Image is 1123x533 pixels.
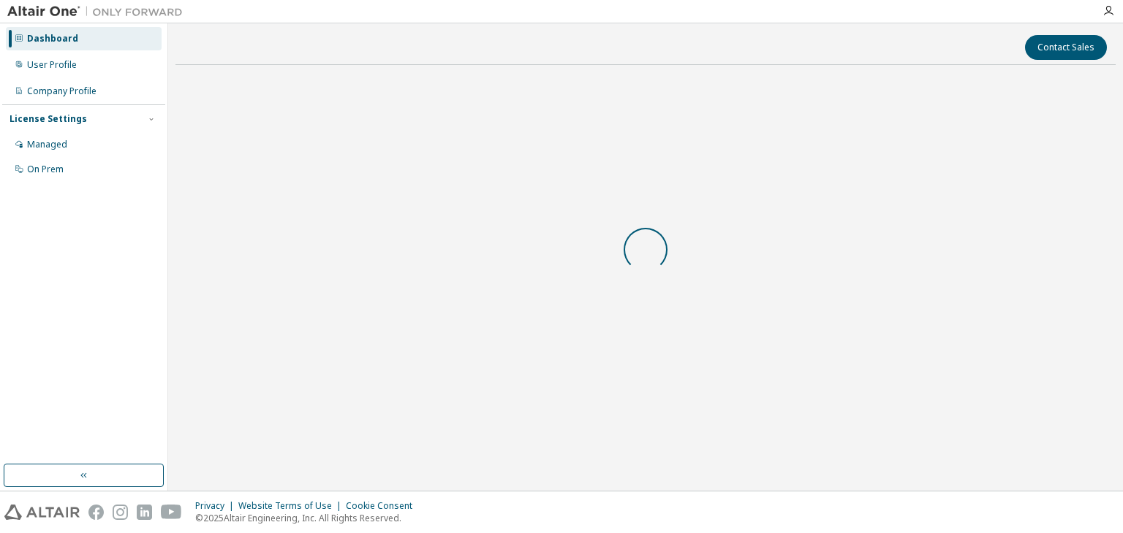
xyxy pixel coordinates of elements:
[27,33,78,45] div: Dashboard
[27,164,64,175] div: On Prem
[4,505,80,520] img: altair_logo.svg
[346,500,421,512] div: Cookie Consent
[113,505,128,520] img: instagram.svg
[88,505,104,520] img: facebook.svg
[161,505,182,520] img: youtube.svg
[195,500,238,512] div: Privacy
[27,139,67,150] div: Managed
[238,500,346,512] div: Website Terms of Use
[1025,35,1107,60] button: Contact Sales
[10,113,87,125] div: License Settings
[137,505,152,520] img: linkedin.svg
[27,59,77,71] div: User Profile
[27,85,97,97] div: Company Profile
[7,4,190,19] img: Altair One
[195,512,421,524] p: © 2025 Altair Engineering, Inc. All Rights Reserved.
